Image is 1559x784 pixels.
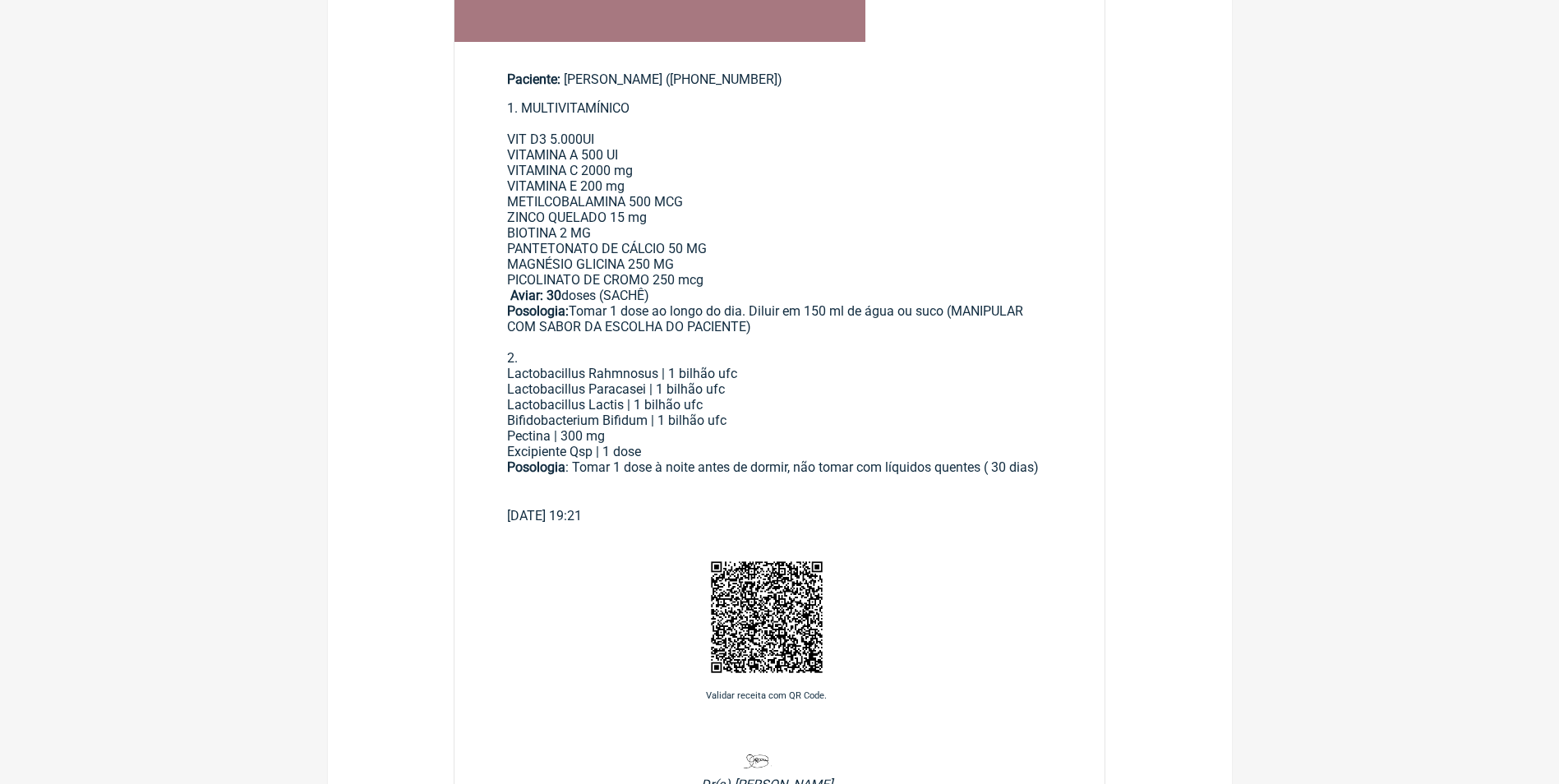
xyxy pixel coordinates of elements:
p: Validar receita com QR Code. [454,690,1079,701]
strong: Aviar: 30 [510,288,561,303]
img: ANApCufP8cW7AAAAAElFTkSuQmCC [705,556,828,679]
div: Lactobacillus Lactis | 1 bilhão ufc [507,397,1053,413]
div: Lactobacillus Rahmnosus | 1 bilhão ufc [507,366,1053,381]
div: Excipiente Qsp | 1 dose [507,444,1053,459]
div: Lactobacillus Paracasei | 1 bilhão ufc [507,381,1053,397]
span: Paciente: [507,71,560,87]
div: Bifidobacterium Bifidum | 1 bilhão ufc [507,413,1053,428]
div: : Tomar 1 dose à noite antes de dormir, não tomar com líquidos quentes ㅤ( 30 dias) [507,459,1053,508]
strong: Posologia: [507,303,569,319]
strong: Posologia [507,459,565,475]
div: BIOTINA 2 MG [507,225,1053,241]
div: [DATE] 19:21 [507,508,1053,523]
div: [PERSON_NAME] ([PHONE_NUMBER]) [507,71,1053,87]
div: PANTETONATO DE CÁLCIO 50 MG MAGNÉSIO GLICINA 250 MG PICOLINATO DE CROMO 250 mcg doses (SACHÊ) Tom... [507,241,1053,366]
div: Pectina | 300 mg [507,428,1053,444]
img: ByYEShT7IENyAAAAAElFTkSuQmCC [736,749,798,773]
div: 1. MULTIVITAMÍNICO VIT D3 5.000UI VITAMINA A 500 UI VITAMINA C 2000 mg VITAMINA E 200 mg METILCOB... [507,100,1053,225]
